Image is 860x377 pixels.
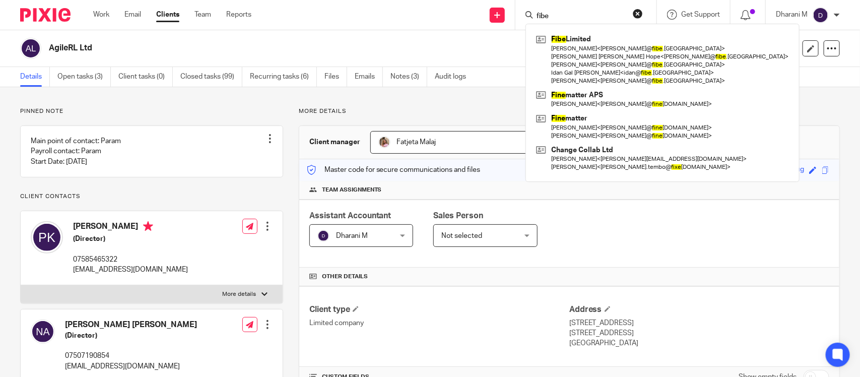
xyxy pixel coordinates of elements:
[49,43,572,53] h2: AgileRL Ltd
[324,67,347,87] a: Files
[309,212,391,220] span: Assistant Accountant
[57,67,111,87] a: Open tasks (3)
[124,10,141,20] a: Email
[20,8,71,22] img: Pixie
[633,9,643,19] button: Clear
[813,7,829,23] img: svg%3E
[73,221,188,234] h4: [PERSON_NAME]
[322,186,382,194] span: Team assignments
[156,10,179,20] a: Clients
[65,361,197,371] p: [EMAIL_ADDRESS][DOMAIN_NAME]
[569,328,829,338] p: [STREET_ADDRESS]
[336,232,368,239] span: Dharani M
[355,67,383,87] a: Emails
[226,10,251,20] a: Reports
[322,273,368,281] span: Other details
[441,232,482,239] span: Not selected
[569,304,829,315] h4: Address
[20,193,283,201] p: Client contacts
[118,67,173,87] a: Client tasks (0)
[20,38,41,59] img: svg%3E
[73,234,188,244] h5: (Director)
[681,11,720,18] span: Get Support
[397,139,436,146] span: Fatjeta Malaj
[31,320,55,344] img: svg%3E
[31,221,63,254] img: svg%3E
[299,107,840,115] p: More details
[309,318,569,328] p: Limited company
[73,265,188,275] p: [EMAIL_ADDRESS][DOMAIN_NAME]
[93,10,109,20] a: Work
[250,67,317,87] a: Recurring tasks (6)
[390,67,427,87] a: Notes (3)
[223,290,256,298] p: More details
[307,165,481,175] p: Master code for secure communications and files
[378,136,390,148] img: MicrosoftTeams-image%20(5).png
[776,10,808,20] p: Dharani M
[433,212,483,220] span: Sales Person
[569,318,829,328] p: [STREET_ADDRESS]
[180,67,242,87] a: Closed tasks (99)
[569,338,829,348] p: [GEOGRAPHIC_DATA]
[309,137,360,147] h3: Client manager
[435,67,474,87] a: Audit logs
[20,107,283,115] p: Pinned note
[20,67,50,87] a: Details
[65,320,197,330] h4: [PERSON_NAME] [PERSON_NAME]
[194,10,211,20] a: Team
[309,304,569,315] h4: Client type
[65,331,197,341] h5: (Director)
[536,12,626,21] input: Search
[317,230,329,242] img: svg%3E
[65,351,197,361] p: 07507190854
[73,255,188,265] p: 07585465322
[143,221,153,231] i: Primary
